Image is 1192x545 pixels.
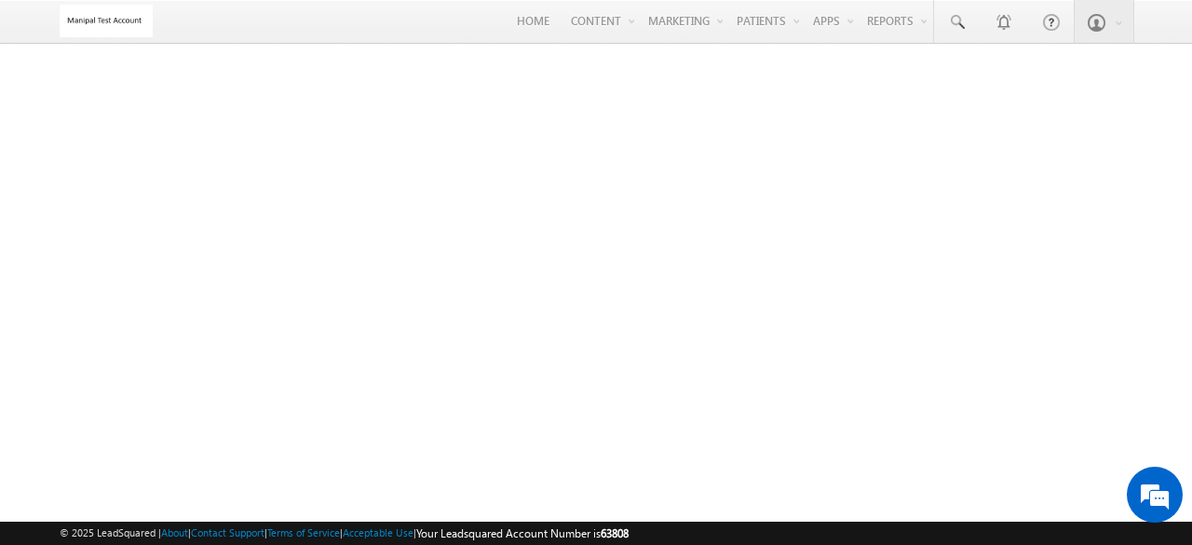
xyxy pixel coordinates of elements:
a: Contact Support [191,526,264,538]
a: Acceptable Use [343,526,413,538]
span: © 2025 LeadSquared | | | | | [60,525,629,542]
a: About [161,526,188,538]
span: Your Leadsquared Account Number is [416,526,629,540]
span: 63808 [601,526,629,540]
img: Custom Logo [60,5,153,37]
a: Terms of Service [267,526,340,538]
